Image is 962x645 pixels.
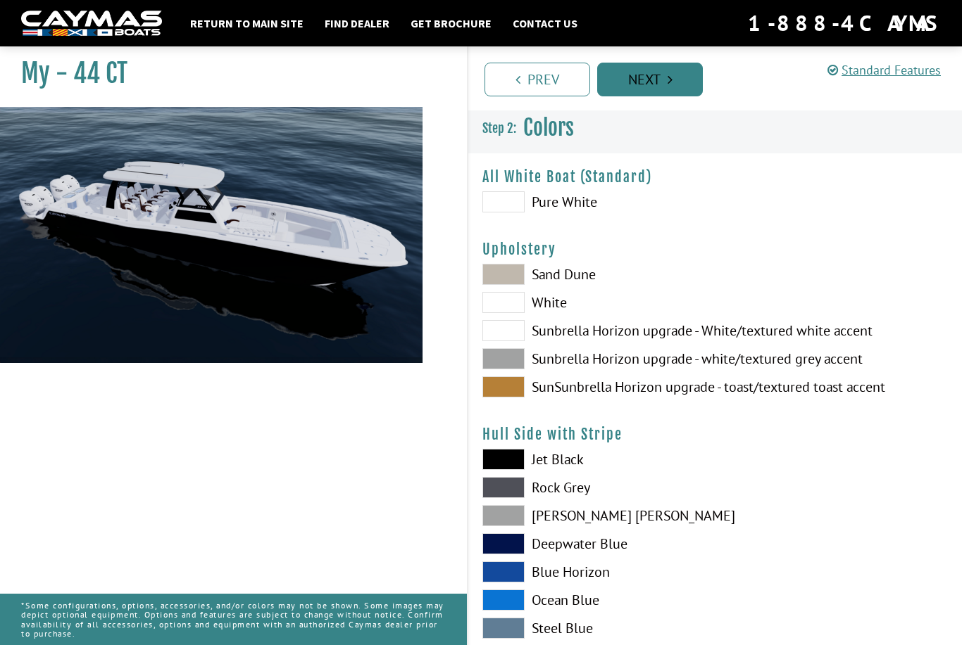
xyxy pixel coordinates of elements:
label: Jet Black [482,449,701,470]
label: Sunbrella Horizon upgrade - white/textured grey accent [482,348,701,369]
a: Get Brochure [404,14,499,32]
h1: My - 44 CT [21,58,432,89]
label: Sand Dune [482,264,701,285]
label: Pure White [482,191,701,212]
a: Find Dealer [318,14,396,32]
label: Sunbrella Horizon upgrade - White/textured white accent [482,320,701,341]
h4: Upholstery [482,241,948,258]
p: *Some configurations, options, accessories, and/or colors may not be shown. Some images may depic... [21,594,446,645]
h4: All White Boat (Standard) [482,168,948,186]
label: Blue Horizon [482,561,701,582]
h4: Hull Side with Stripe [482,426,948,443]
label: Steel Blue [482,618,701,639]
h3: Colors [468,102,962,154]
label: SunSunbrella Horizon upgrade - toast/textured toast accent [482,376,701,397]
label: White [482,292,701,313]
label: Rock Grey [482,477,701,498]
a: Return to main site [183,14,311,32]
ul: Pagination [481,60,962,96]
a: Prev [485,63,590,96]
label: [PERSON_NAME] [PERSON_NAME] [482,505,701,526]
a: Standard Features [827,62,941,78]
a: Contact Us [506,14,585,32]
img: white-logo-c9c8dbefe5ff5ceceb0f0178aa75bf4bb51f6bca0971e226c86eb53dfe498488.png [21,11,162,37]
label: Deepwater Blue [482,533,701,554]
div: 1-888-4CAYMAS [748,8,941,39]
a: Next [597,63,703,96]
label: Ocean Blue [482,589,701,611]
